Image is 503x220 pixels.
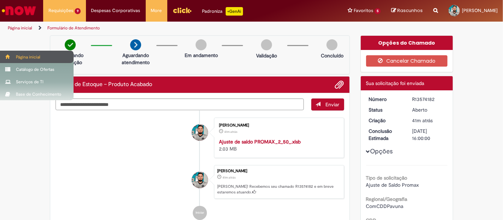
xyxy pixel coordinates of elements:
[224,130,237,134] span: 41m atrás
[335,80,344,89] button: Adicionar anexos
[397,7,423,14] span: Rascunhos
[192,124,208,141] div: Daniel Gigot De Sousa
[366,196,407,202] b: Regional/Geografia
[364,128,407,142] dt: Conclusão Estimada
[326,101,340,108] span: Enviar
[326,39,337,50] img: img-circle-grey.png
[364,117,407,124] dt: Criação
[361,36,453,50] div: Opções do Chamado
[56,98,304,110] textarea: Digite sua mensagem aqui...
[1,4,37,18] img: ServiceNow
[47,25,100,31] a: Formulário de Atendimento
[118,52,153,66] p: Aguardando atendimento
[219,138,337,152] div: 2.03 MB
[56,165,344,199] li: Daniel Gigot De Sousa
[366,55,448,67] button: Cancelar Chamado
[224,130,237,134] time: 28/09/2025 18:21:21
[65,39,76,50] img: check-circle-green.png
[256,52,277,59] p: Validação
[8,25,32,31] a: Página inicial
[462,7,498,13] span: [PERSON_NAME]
[196,39,207,50] img: img-circle-grey.png
[151,7,162,14] span: More
[412,117,445,124] div: 28/09/2025 18:21:50
[192,172,208,188] div: Daniel Gigot De Sousa
[366,182,419,188] span: Ajuste de Saldo Promax
[412,117,433,124] time: 28/09/2025 18:21:50
[217,184,340,195] p: [PERSON_NAME]! Recebemos seu chamado R13574182 e em breve estaremos atuando.
[222,175,236,180] span: 41m atrás
[311,98,344,111] button: Enviar
[354,7,373,14] span: Favoritos
[321,52,343,59] p: Concluído
[130,39,141,50] img: arrow-next.png
[364,106,407,113] dt: Status
[5,22,330,35] ul: Trilhas de página
[366,80,424,86] span: Sua solicitação foi enviada
[391,7,423,14] a: Rascunhos
[56,81,152,88] h2: Gestão de Estoque – Produto Acabado Histórico de tíquete
[366,175,407,181] b: Tipo de solicitação
[217,169,340,173] div: [PERSON_NAME]
[412,96,445,103] div: R13574182
[412,117,433,124] span: 41m atrás
[91,7,140,14] span: Despesas Corporativas
[48,7,73,14] span: Requisições
[412,128,445,142] div: [DATE] 16:00:00
[202,7,243,16] div: Padroniza
[185,52,218,59] p: Em andamento
[375,8,381,14] span: 5
[75,8,81,14] span: 9
[219,139,301,145] a: Ajuste de saldo PROMAX_2_50_.xlsb
[412,106,445,113] div: Aberto
[261,39,272,50] img: img-circle-grey.png
[173,5,192,16] img: click_logo_yellow_360x200.png
[219,123,337,128] div: [PERSON_NAME]
[366,203,404,209] span: ComCDDPavuna
[226,7,243,16] p: +GenAi
[364,96,407,103] dt: Número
